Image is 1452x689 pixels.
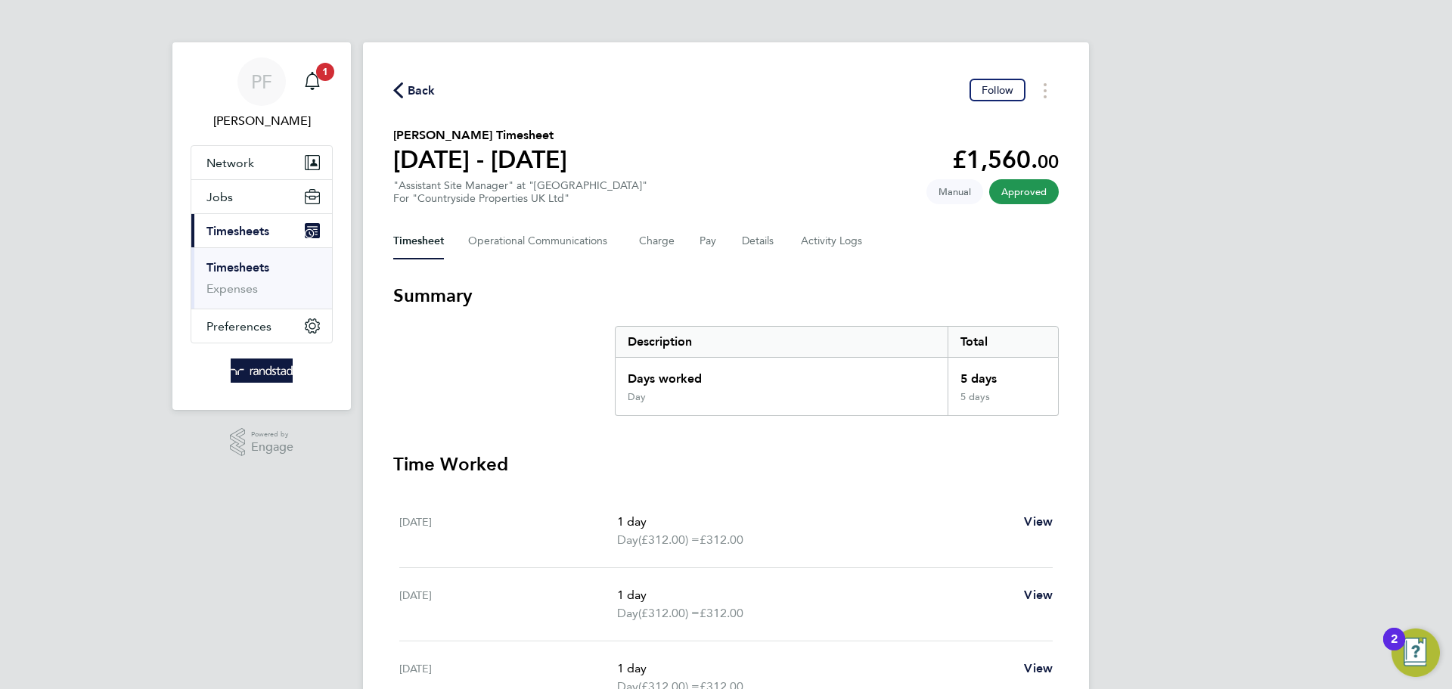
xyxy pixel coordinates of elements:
a: View [1024,586,1053,604]
button: Operational Communications [468,223,615,259]
span: £312.00 [700,532,743,547]
div: Description [616,327,948,357]
button: Details [742,223,777,259]
span: 00 [1038,151,1059,172]
span: Preferences [206,319,271,334]
span: (£312.00) = [638,606,700,620]
button: Open Resource Center, 2 new notifications [1391,628,1440,677]
div: Days worked [616,358,948,391]
h3: Summary [393,284,1059,308]
span: Engage [251,441,293,454]
span: 1 [316,63,334,81]
a: Expenses [206,281,258,296]
span: £312.00 [700,606,743,620]
span: Timesheets [206,224,269,238]
div: "Assistant Site Manager" at "[GEOGRAPHIC_DATA]" [393,179,647,205]
span: View [1024,661,1053,675]
span: Network [206,156,254,170]
span: This timesheet has been approved. [989,179,1059,204]
div: For "Countryside Properties UK Ltd" [393,192,647,205]
span: Patrick Farrell [191,112,333,130]
div: [DATE] [399,586,617,622]
h2: [PERSON_NAME] Timesheet [393,126,567,144]
button: Back [393,81,436,100]
img: randstad-logo-retina.png [231,358,293,383]
h1: [DATE] - [DATE] [393,144,567,175]
button: Preferences [191,309,332,343]
a: Go to home page [191,358,333,383]
button: Timesheets [191,214,332,247]
div: Day [628,391,646,403]
p: 1 day [617,586,1012,604]
a: PF[PERSON_NAME] [191,57,333,130]
p: 1 day [617,660,1012,678]
a: View [1024,660,1053,678]
div: Timesheets [191,247,332,309]
div: Total [948,327,1058,357]
span: View [1024,588,1053,602]
p: 1 day [617,513,1012,531]
button: Timesheet [393,223,444,259]
button: Activity Logs [801,223,864,259]
button: Timesheets Menu [1032,79,1059,102]
a: Powered byEngage [230,428,294,457]
span: Powered by [251,428,293,441]
span: This timesheet was manually created. [926,179,983,204]
button: Follow [970,79,1025,101]
div: 5 days [948,358,1058,391]
span: Day [617,531,638,549]
span: Jobs [206,190,233,204]
h3: Time Worked [393,452,1059,476]
span: Day [617,604,638,622]
span: Follow [982,83,1013,97]
span: (£312.00) = [638,532,700,547]
span: PF [251,72,272,92]
button: Network [191,146,332,179]
div: [DATE] [399,513,617,549]
a: Timesheets [206,260,269,275]
div: 5 days [948,391,1058,415]
nav: Main navigation [172,42,351,410]
a: View [1024,513,1053,531]
button: Pay [700,223,718,259]
span: View [1024,514,1053,529]
a: 1 [297,57,327,106]
span: Back [408,82,436,100]
button: Charge [639,223,675,259]
div: 2 [1391,639,1398,659]
app-decimal: £1,560. [952,145,1059,174]
button: Jobs [191,180,332,213]
div: Summary [615,326,1059,416]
